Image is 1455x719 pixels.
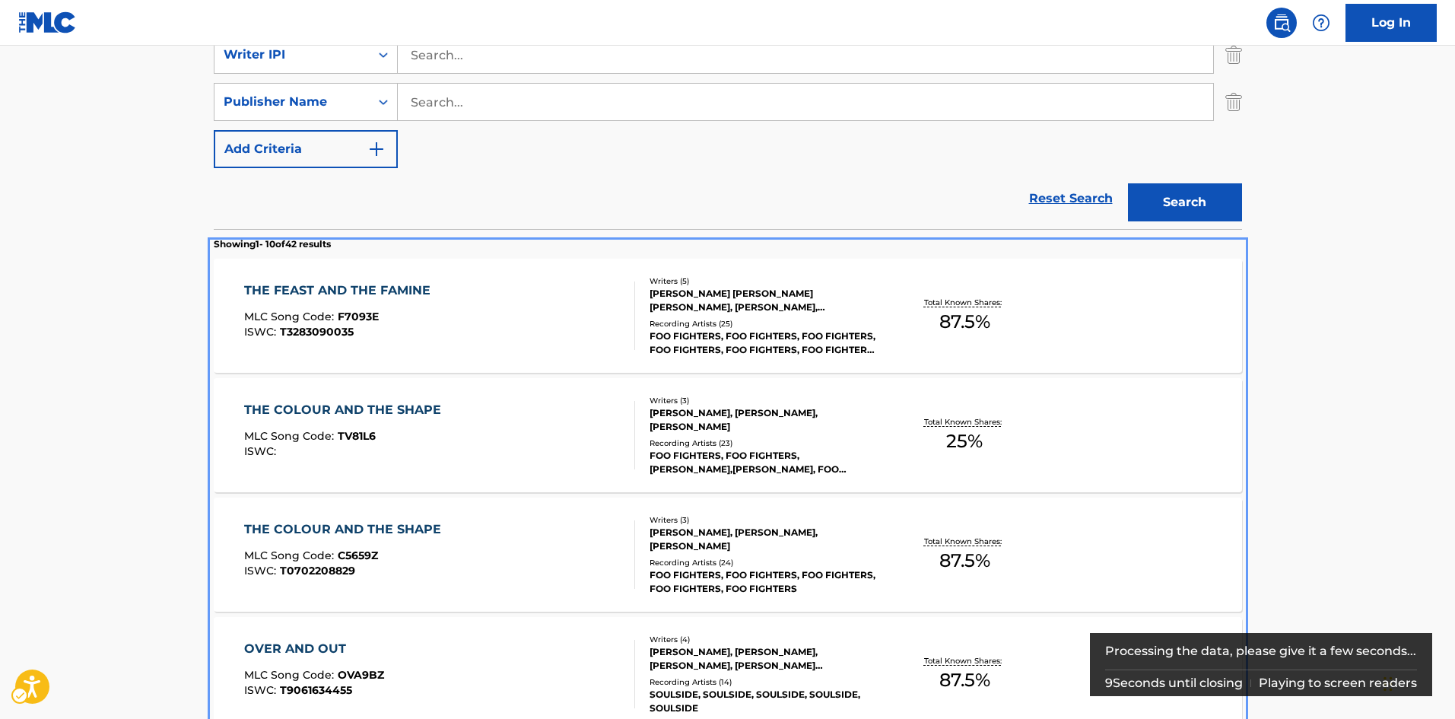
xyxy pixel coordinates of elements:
[1225,83,1242,121] img: Delete Criterion
[244,310,338,323] span: MLC Song Code :
[1345,4,1437,42] a: Log In
[244,549,338,562] span: MLC Song Code :
[244,640,384,658] div: OVER AND OUT
[244,429,338,443] span: MLC Song Code :
[244,401,449,419] div: THE COLOUR AND THE SHAPE
[214,237,331,251] p: Showing 1 - 10 of 42 results
[244,282,438,300] div: THE FEAST AND THE FAMINE
[1312,14,1330,32] img: help
[650,395,879,406] div: Writers ( 3 )
[650,526,879,553] div: [PERSON_NAME], [PERSON_NAME], [PERSON_NAME]
[650,449,879,476] div: FOO FIGHTERS, FOO FIGHTERS, [PERSON_NAME],[PERSON_NAME], FOO FIGHTERS, FOO FIGHTERS
[650,634,879,645] div: Writers ( 4 )
[280,683,352,697] span: T9061634455
[650,514,879,526] div: Writers ( 3 )
[1225,36,1242,74] img: Delete Criterion
[650,275,879,287] div: Writers ( 5 )
[939,667,990,694] span: 87.5 %
[224,93,361,111] div: Publisher Name
[244,520,449,539] div: THE COLOUR AND THE SHAPE
[650,557,879,568] div: Recording Artists ( 24 )
[650,287,879,314] div: [PERSON_NAME] [PERSON_NAME] [PERSON_NAME], [PERSON_NAME], [PERSON_NAME], [PERSON_NAME]
[398,84,1213,120] input: Search...
[338,668,384,682] span: OVA9BZ
[1105,633,1418,670] div: Processing the data, please give it a few seconds...
[946,428,983,455] span: 25 %
[244,668,338,682] span: MLC Song Code :
[924,536,1005,547] p: Total Known Shares:
[244,444,280,458] span: ISWC :
[924,655,1005,667] p: Total Known Shares:
[338,310,379,323] span: F7093E
[924,297,1005,308] p: Total Known Shares:
[650,676,879,688] div: Recording Artists ( 14 )
[1105,676,1113,690] span: 9
[214,259,1242,373] a: THE FEAST AND THE FAMINEMLC Song Code:F7093EISWC:T3283090035Writers (5)[PERSON_NAME] [PERSON_NAME...
[650,568,879,596] div: FOO FIGHTERS, FOO FIGHTERS, FOO FIGHTERS, FOO FIGHTERS, FOO FIGHTERS
[1128,183,1242,221] button: Search
[338,429,376,443] span: TV81L6
[924,416,1005,428] p: Total Known Shares:
[650,318,879,329] div: Recording Artists ( 25 )
[939,308,990,336] span: 87.5 %
[650,645,879,673] div: [PERSON_NAME], [PERSON_NAME], [PERSON_NAME], [PERSON_NAME] [PERSON_NAME]
[398,37,1213,73] input: Search...
[650,329,879,357] div: FOO FIGHTERS, FOO FIGHTERS, FOO FIGHTERS, FOO FIGHTERS, FOO FIGHTERS, FOO FIGHTERS, FOO FIGHTERS,...
[338,549,378,562] span: C5659Z
[650,688,879,715] div: SOULSIDE, SOULSIDE, SOULSIDE, SOULSIDE, SOULSIDE
[1021,182,1120,215] a: Reset Search
[244,564,280,577] span: ISWC :
[650,406,879,434] div: [PERSON_NAME], [PERSON_NAME], [PERSON_NAME]
[18,11,77,33] img: MLC Logo
[280,564,355,577] span: T0702208829
[650,437,879,449] div: Recording Artists ( 23 )
[244,325,280,339] span: ISWC :
[244,683,280,697] span: ISWC :
[214,130,398,168] button: Add Criteria
[367,140,386,158] img: 9d2ae6d4665cec9f34b9.svg
[939,547,990,574] span: 87.5 %
[214,378,1242,492] a: THE COLOUR AND THE SHAPEMLC Song Code:TV81L6ISWC:Writers (3)[PERSON_NAME], [PERSON_NAME], [PERSON...
[1272,14,1291,32] img: search
[214,498,1242,612] a: THE COLOUR AND THE SHAPEMLC Song Code:C5659ZISWC:T0702208829Writers (3)[PERSON_NAME], [PERSON_NAM...
[280,325,354,339] span: T3283090035
[224,46,361,64] div: Writer IPI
